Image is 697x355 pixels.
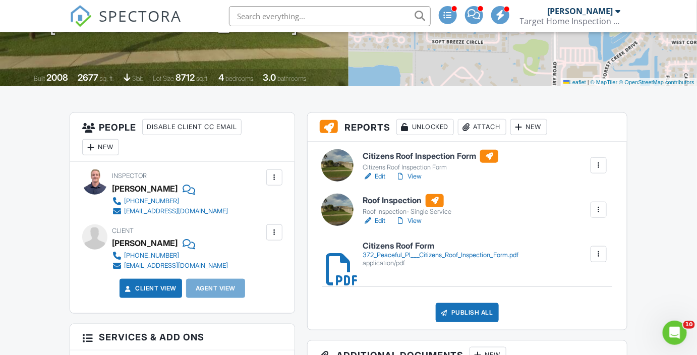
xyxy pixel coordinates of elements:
[124,207,228,215] div: [EMAIL_ADDRESS][DOMAIN_NAME]
[133,75,144,82] span: slab
[34,75,45,82] span: Built
[363,194,451,207] h6: Roof Inspection
[70,113,295,162] h3: People
[112,227,134,234] span: Client
[124,197,179,205] div: [PHONE_NUMBER]
[70,14,182,35] a: SPECTORA
[563,79,586,85] a: Leaflet
[663,321,687,345] iframe: Intercom live chat
[112,196,228,206] a: [PHONE_NUMBER]
[219,72,224,83] div: 4
[100,75,114,82] span: sq. ft.
[47,72,69,83] div: 2008
[263,72,276,83] div: 3.0
[363,194,451,216] a: Roof Inspection Roof Inspection- Single Service
[548,6,613,16] div: [PERSON_NAME]
[363,251,518,259] div: 372_Peaceful_Pl___Citizens_Roof_Inspection_Form.pdf
[591,79,618,85] a: © MapTiler
[99,5,182,26] span: SPECTORA
[112,251,228,261] a: [PHONE_NUMBER]
[395,171,422,182] a: View
[363,150,498,163] h6: Citizens Roof Inspection Form
[395,216,422,226] a: View
[229,6,431,26] input: Search everything...
[70,324,295,350] h3: Services & Add ons
[153,75,175,82] span: Lot Size
[458,119,506,135] div: Attach
[363,259,518,267] div: application/pdf
[142,119,242,135] div: Disable Client CC Email
[363,216,385,226] a: Edit
[112,261,228,271] a: [EMAIL_ADDRESS][DOMAIN_NAME]
[112,206,228,216] a: [EMAIL_ADDRESS][DOMAIN_NAME]
[363,171,385,182] a: Edit
[112,172,147,180] span: Inspector
[619,79,694,85] a: © OpenStreetMap contributors
[510,119,547,135] div: New
[78,72,99,83] div: 2677
[588,79,589,85] span: |
[82,139,119,155] div: New
[363,163,498,171] div: Citizens Roof Inspection Form
[124,262,228,270] div: [EMAIL_ADDRESS][DOMAIN_NAME]
[112,181,178,196] div: [PERSON_NAME]
[123,283,177,293] a: Client View
[363,150,498,172] a: Citizens Roof Inspection Form Citizens Roof Inspection Form
[70,5,92,27] img: The Best Home Inspection Software - Spectora
[124,252,179,260] div: [PHONE_NUMBER]
[520,16,621,26] div: Target Home Inspection Co.
[363,242,518,267] a: Citizens Roof Form 372_Peaceful_Pl___Citizens_Roof_Inspection_Form.pdf application/pdf
[396,119,454,135] div: Unlocked
[197,75,209,82] span: sq.ft.
[112,235,178,251] div: [PERSON_NAME]
[278,75,307,82] span: bathrooms
[176,72,195,83] div: 8712
[363,208,451,216] div: Roof Inspection- Single Service
[363,242,518,251] h6: Citizens Roof Form
[436,303,499,322] div: Publish All
[683,321,695,329] span: 10
[308,113,627,142] h3: Reports
[226,75,254,82] span: bedrooms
